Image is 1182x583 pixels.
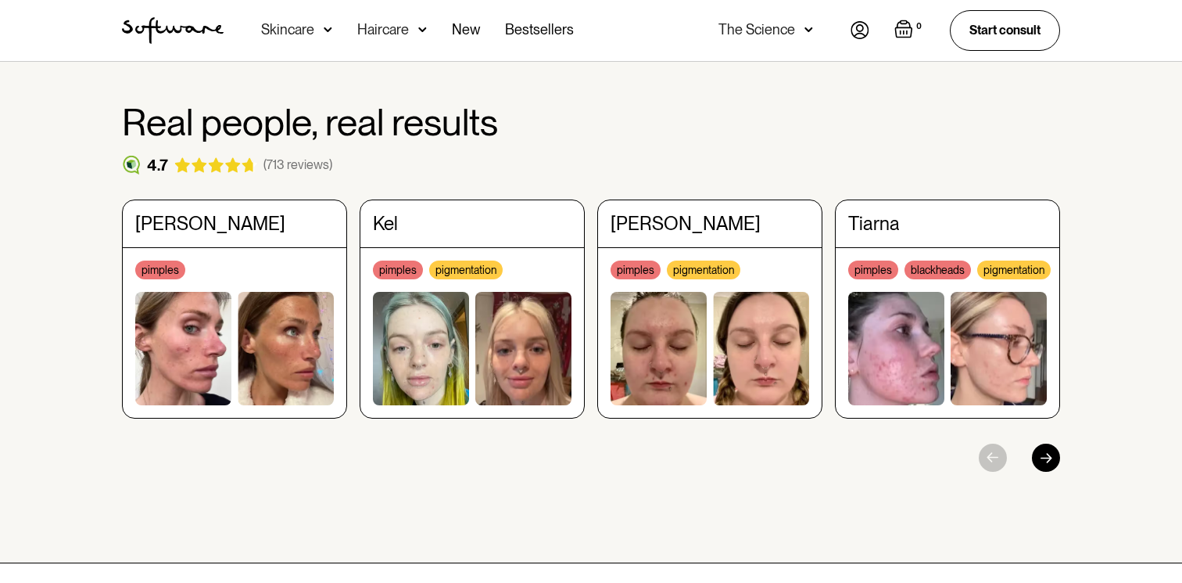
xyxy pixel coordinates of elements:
div: pimples [611,261,661,279]
h2: Real people, real results [122,102,498,143]
img: reviews stars [174,157,257,173]
img: Software Logo [122,17,224,44]
img: arrow down [804,22,813,38]
div: pimples [135,261,185,279]
div: [PERSON_NAME] [135,213,285,236]
div: The Science [718,22,795,38]
div: Kel [373,213,398,236]
a: Open empty cart [894,20,925,41]
div: Tiarna [848,213,900,236]
div: pigmentation [977,261,1051,279]
div: Haircare [357,22,409,38]
a: Start consult [950,10,1060,50]
div: pigmentation [429,261,503,279]
img: arrow down [418,22,427,38]
img: arrow down [324,22,332,38]
div: pimples [848,261,898,279]
div: pimples [373,261,423,279]
div: pigmentation [667,261,740,279]
div: (713 reviews) [263,157,332,172]
div: 4.7 [147,156,168,175]
a: 4.7(713 reviews) [122,156,498,175]
img: reviews logo [122,156,141,175]
div: 0 [913,20,925,34]
div: Skincare [261,22,314,38]
div: [PERSON_NAME] [611,213,761,236]
a: home [122,17,224,44]
div: blackheads [904,261,971,279]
